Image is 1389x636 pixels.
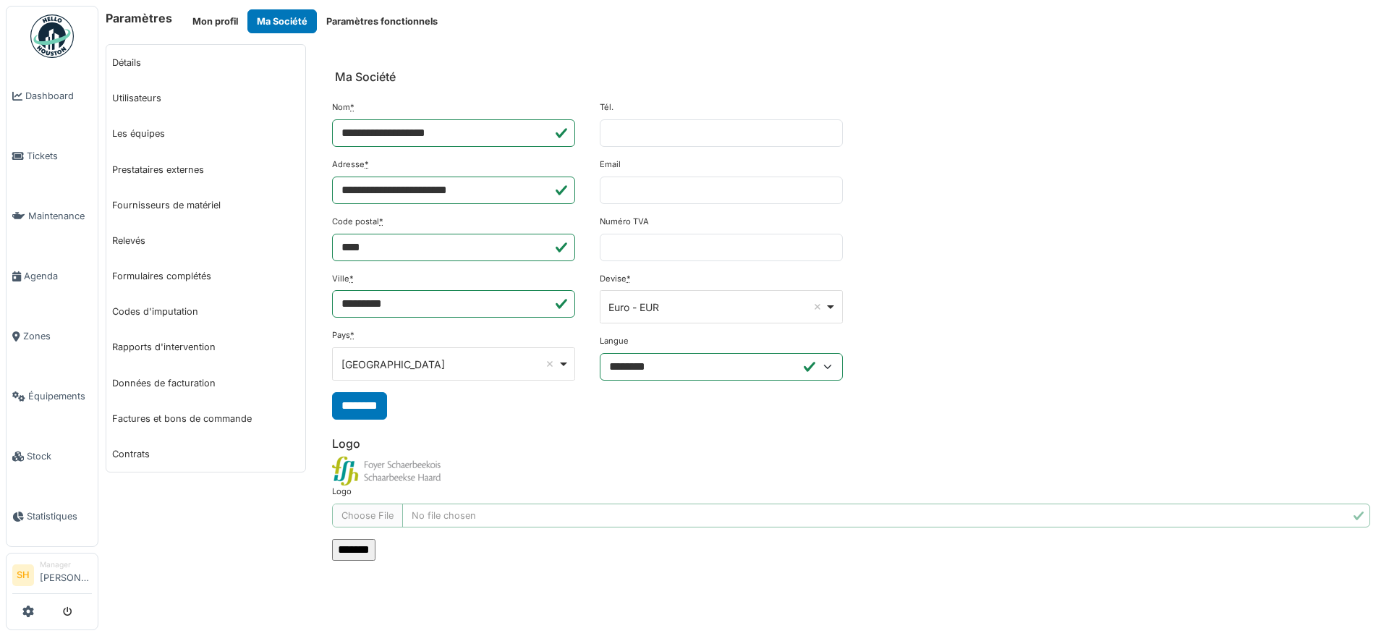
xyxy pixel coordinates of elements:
img: Badge_color-CXgf-gQk.svg [30,14,74,58]
span: Statistiques [27,509,92,523]
img: uxxl0tkns7dxwdh3mvw5fi98yrwt [332,457,441,486]
label: Nom [332,101,354,114]
a: Maintenance [7,186,98,246]
a: Fournisseurs de matériel [106,187,305,223]
label: Code postal [332,216,383,228]
abbr: Requis [349,274,354,284]
span: Zones [23,329,92,343]
abbr: Requis [350,330,354,340]
span: Maintenance [28,209,92,223]
h6: Logo [332,437,1370,451]
abbr: Requis [365,159,369,169]
a: Factures et bons de commande [106,401,305,436]
span: Dashboard [25,89,92,103]
div: Euro - EUR [608,300,825,315]
a: Zones [7,306,98,366]
abbr: Requis [379,216,383,226]
button: Ma Société [247,9,317,33]
a: Détails [106,45,305,80]
a: Agenda [7,246,98,306]
div: Manager [40,559,92,570]
a: Données de facturation [106,365,305,401]
li: SH [12,564,34,586]
li: [PERSON_NAME] [40,559,92,590]
a: Rapports d'intervention [106,329,305,365]
a: Les équipes [106,116,305,151]
label: Langue [600,335,629,347]
label: Pays [332,329,354,342]
label: Adresse [332,158,369,171]
label: Devise [600,273,631,285]
a: Dashboard [7,66,98,126]
abbr: Requis [626,274,631,284]
a: Formulaires complétés [106,258,305,294]
button: Remove item: 'EUR' [810,300,825,314]
label: Ville [332,273,354,285]
span: Stock [27,449,92,463]
a: Prestataires externes [106,152,305,187]
a: Statistiques [7,486,98,546]
div: [GEOGRAPHIC_DATA] [341,357,558,372]
h6: Paramètres [106,12,172,25]
span: Agenda [24,269,92,283]
a: Stock [7,426,98,486]
a: Équipements [7,366,98,426]
label: Numéro TVA [600,216,649,228]
button: Paramètres fonctionnels [317,9,447,33]
a: Tickets [7,126,98,186]
a: SH Manager[PERSON_NAME] [12,559,92,594]
button: Remove item: 'BE' [543,357,557,371]
span: Tickets [27,149,92,163]
abbr: Requis [350,102,354,112]
span: Équipements [28,389,92,403]
a: Contrats [106,436,305,472]
a: Codes d'imputation [106,294,305,329]
label: Tél. [600,101,613,114]
h6: Ma Société [335,70,396,84]
a: Relevés [106,223,305,258]
label: Email [600,158,621,171]
a: Utilisateurs [106,80,305,116]
label: Logo [332,486,352,498]
button: Mon profil [183,9,247,33]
